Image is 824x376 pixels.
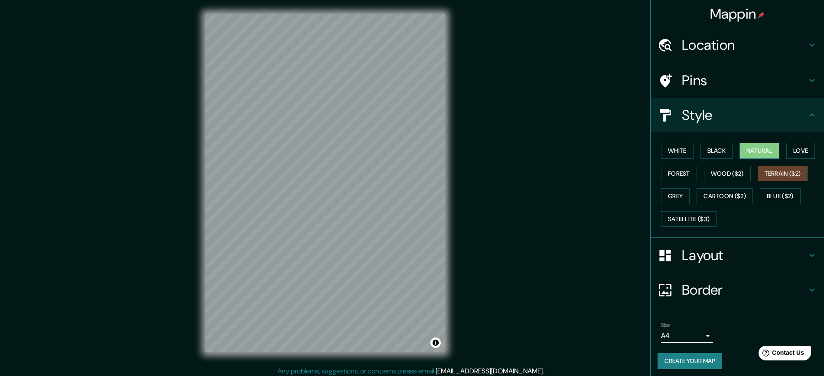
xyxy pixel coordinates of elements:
button: White [661,143,694,159]
div: Style [651,98,824,132]
button: Create your map [658,353,722,369]
canvas: Map [205,14,445,352]
button: Blue ($2) [760,188,801,204]
div: Pins [651,63,824,98]
a: [EMAIL_ADDRESS][DOMAIN_NAME] [436,366,543,376]
h4: Border [682,281,807,299]
img: pin-icon.png [758,12,765,19]
h4: Mappin [710,5,765,22]
button: Wood ($2) [704,166,751,182]
label: Size [661,321,670,329]
button: Black [700,143,733,159]
button: Terrain ($2) [758,166,808,182]
button: Toggle attribution [430,337,441,348]
button: Grey [661,188,690,204]
h4: Location [682,36,807,54]
div: Location [651,28,824,62]
button: Satellite ($3) [661,211,717,227]
button: Cartoon ($2) [697,188,753,204]
h4: Pins [682,72,807,89]
iframe: Help widget launcher [747,342,814,366]
button: Natural [739,143,779,159]
h4: Style [682,106,807,124]
h4: Layout [682,247,807,264]
div: A4 [661,329,713,343]
button: Forest [661,166,697,182]
div: Border [651,273,824,307]
button: Love [786,143,815,159]
div: Layout [651,238,824,273]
